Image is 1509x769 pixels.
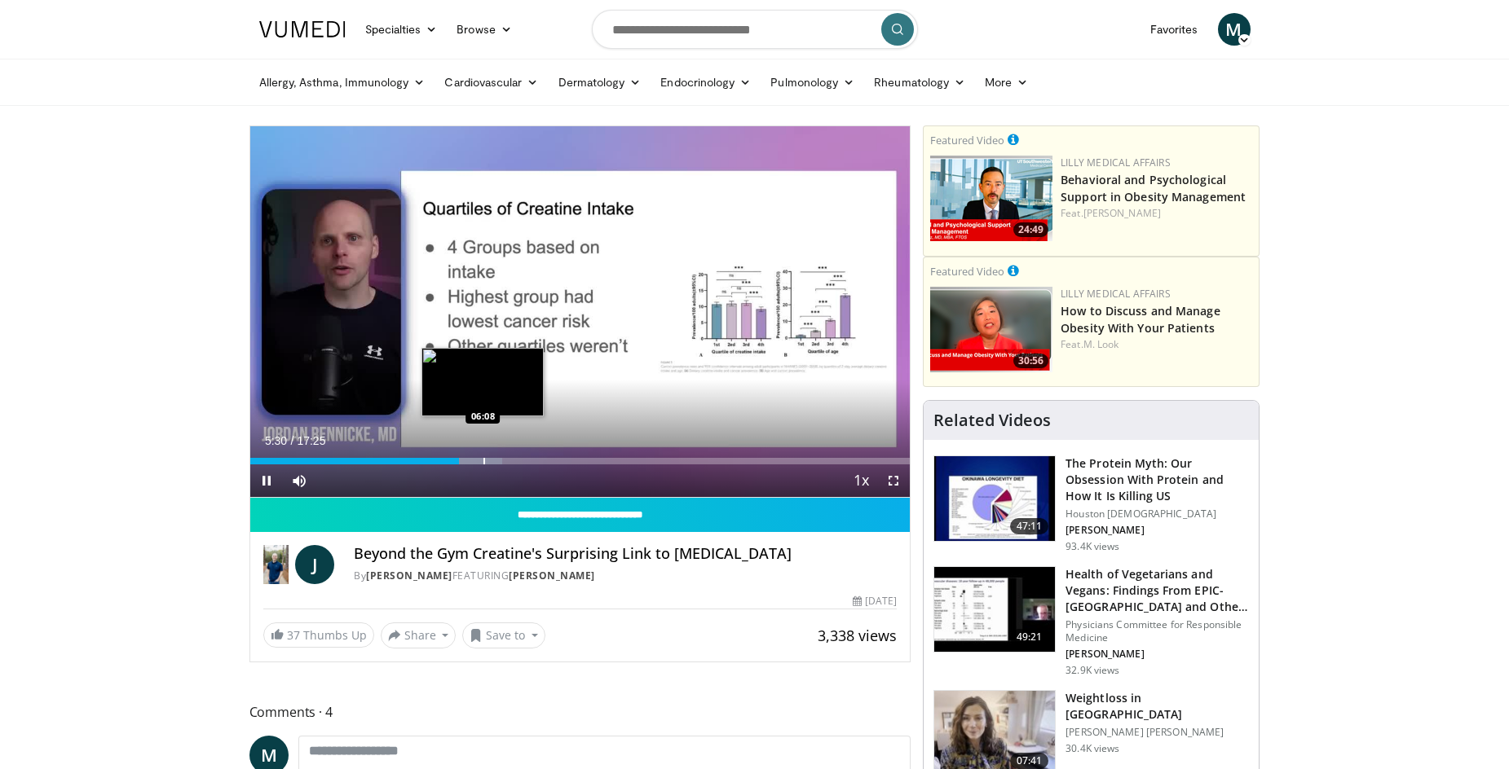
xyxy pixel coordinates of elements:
[287,627,300,643] span: 37
[447,13,522,46] a: Browse
[930,264,1004,279] small: Featured Video
[250,464,283,497] button: Pause
[1061,303,1220,336] a: How to Discuss and Manage Obesity With Your Patients
[249,701,911,723] span: Comments 4
[355,13,448,46] a: Specialties
[845,464,877,497] button: Playback Rate
[1218,13,1251,46] a: M
[250,458,911,464] div: Progress Bar
[864,66,975,99] a: Rheumatology
[1066,455,1249,504] h3: The Protein Myth: Our Obsession With Protein and How It Is Killing US
[509,569,595,582] a: [PERSON_NAME]
[259,21,346,37] img: VuMedi Logo
[1010,518,1049,534] span: 47:11
[1061,156,1171,169] a: Lilly Medical Affairs
[1066,742,1119,755] p: 30.4K views
[877,464,910,497] button: Fullscreen
[297,434,325,447] span: 17:25
[651,66,761,99] a: Endocrinology
[1083,206,1161,220] a: [PERSON_NAME]
[381,622,457,648] button: Share
[421,348,544,416] img: image.jpeg
[592,10,918,49] input: Search topics, interventions
[930,133,1004,147] small: Featured Video
[1061,172,1246,204] a: Behavioral and Psychological Support in Obesity Management
[1061,206,1252,221] div: Feat.
[1061,337,1252,352] div: Feat.
[1066,524,1249,537] p: [PERSON_NAME]
[462,622,545,648] button: Save to
[291,434,294,447] span: /
[1066,690,1249,723] h3: Weightloss in [GEOGRAPHIC_DATA]
[933,455,1249,553] a: 47:11 The Protein Myth: Our Obsession With Protein and How It Is Killing US Houston [DEMOGRAPHIC_...
[1066,508,1249,521] p: Houston [DEMOGRAPHIC_DATA]
[366,569,452,582] a: [PERSON_NAME]
[930,287,1052,372] a: 30:56
[295,545,334,584] a: J
[853,594,897,609] div: [DATE]
[1083,337,1119,351] a: M. Look
[1013,354,1048,368] span: 30:56
[930,287,1052,372] img: c98a6a29-1ea0-4bd5-8cf5-4d1e188984a7.png.150x105_q85_crop-smart_upscale.png
[933,566,1249,677] a: 49:21 Health of Vegetarians and Vegans: Findings From EPIC-[GEOGRAPHIC_DATA] and Othe… Physicians...
[1066,540,1119,553] p: 93.4K views
[435,66,548,99] a: Cardiovascular
[930,156,1052,241] img: ba3304f6-7838-4e41-9c0f-2e31ebde6754.png.150x105_q85_crop-smart_upscale.png
[265,434,287,447] span: 5:30
[1066,726,1249,739] p: [PERSON_NAME] [PERSON_NAME]
[1066,648,1249,661] p: [PERSON_NAME]
[761,66,864,99] a: Pulmonology
[249,66,435,99] a: Allergy, Asthma, Immunology
[250,126,911,498] video-js: Video Player
[1066,566,1249,615] h3: Health of Vegetarians and Vegans: Findings From EPIC-[GEOGRAPHIC_DATA] and Othe…
[1010,629,1049,645] span: 49:21
[934,567,1055,652] img: 606f2b51-b844-428b-aa21-8c0c72d5a896.150x105_q85_crop-smart_upscale.jpg
[933,411,1051,430] h4: Related Videos
[354,569,897,583] div: By FEATURING
[263,622,374,648] a: 37 Thumbs Up
[1066,618,1249,644] p: Physicians Committee for Responsible Medicine
[1061,287,1171,301] a: Lilly Medical Affairs
[930,156,1052,241] a: 24:49
[1010,753,1049,769] span: 07:41
[818,626,897,645] span: 3,338 views
[1013,222,1048,237] span: 24:49
[354,545,897,563] h4: Beyond the Gym Creatine's Surprising Link to [MEDICAL_DATA]
[283,464,315,497] button: Mute
[549,66,651,99] a: Dermatology
[1141,13,1208,46] a: Favorites
[934,456,1055,541] img: b7b8b05e-5021-418b-a89a-60a270e7cf82.150x105_q85_crop-smart_upscale.jpg
[1066,664,1119,677] p: 32.9K views
[975,66,1038,99] a: More
[263,545,289,584] img: Dr. Jordan Rennicke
